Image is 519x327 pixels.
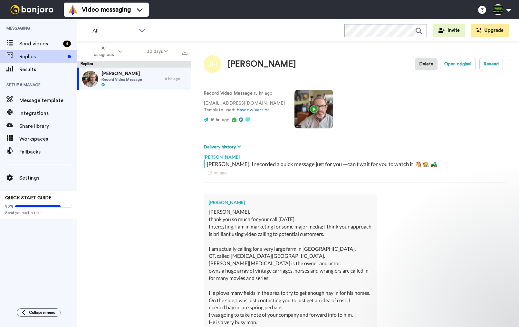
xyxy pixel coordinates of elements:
[101,77,142,82] span: Record Video Message
[207,160,505,168] div: [PERSON_NAME], I recorded a quick message just for you —can’t wait for you to watch it!🐴 🧑‍🌾 🚜
[19,135,77,143] span: Workspaces
[440,58,476,70] button: Open original
[204,90,285,97] p: : 15 hr. ago
[82,71,98,87] img: b47d6ca4-874d-4873-adf5-a81b30ffd603-thumb.jpg
[5,204,14,209] span: 80%
[479,58,503,70] button: Resend
[19,40,61,48] span: Send videos
[19,53,65,61] span: Replies
[8,5,56,14] img: bj-logo-header-white.svg
[5,196,52,200] span: QUICK START GUIDE
[92,27,136,35] span: All
[91,45,117,58] span: All assignees
[209,199,371,206] div: [PERSON_NAME]
[63,41,71,47] div: 4
[204,151,506,160] div: [PERSON_NAME]
[204,55,221,73] img: Image of Joy Haines
[471,24,509,37] button: Upgrade
[82,5,131,14] span: Video messaging
[19,109,77,117] span: Integrations
[207,170,502,176] div: 15 hr. ago
[77,61,191,68] div: Replies
[165,76,187,81] div: 8 hr. ago
[19,122,77,130] span: Share library
[204,144,243,151] button: Delivery history
[180,47,189,56] button: Export all results that match these filters now.
[204,100,285,114] p: [EMAIL_ADDRESS][DOMAIN_NAME] Template used:
[204,91,253,96] strong: Record Video Message
[77,68,191,90] a: [PERSON_NAME]Record Video Message8 hr. ago
[5,210,72,215] span: Send yourself a test
[17,308,61,317] button: Collapse menu
[135,46,181,57] button: 30 days
[19,174,77,182] span: Settings
[29,310,55,315] span: Collapse menu
[236,108,273,112] a: Haynow Version 1
[101,70,142,77] span: [PERSON_NAME]
[433,24,465,37] button: Invite
[19,97,77,104] span: Message template
[228,60,296,69] div: [PERSON_NAME]
[68,5,78,15] img: vm-color.svg
[210,118,230,122] span: 15 hr. ago
[19,66,77,73] span: Results
[79,42,135,61] button: All assignees
[415,58,437,70] button: Delete
[182,50,187,55] img: export.svg
[19,148,77,156] span: Fallbacks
